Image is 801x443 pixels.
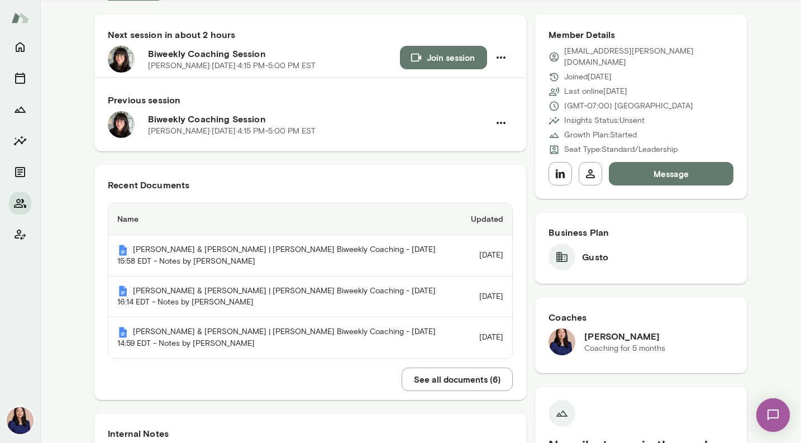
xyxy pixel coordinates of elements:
[584,343,665,354] p: Coaching for 5 months
[9,36,31,58] button: Home
[462,317,512,358] td: [DATE]
[462,235,512,277] td: [DATE]
[9,67,31,89] button: Sessions
[108,427,513,440] h6: Internal Notes
[108,203,462,235] th: Name
[9,192,31,215] button: Members
[117,285,128,297] img: Mento
[564,46,733,68] p: [EMAIL_ADDRESS][PERSON_NAME][DOMAIN_NAME]
[549,328,575,355] img: Leah Kim
[117,245,128,256] img: Mento
[108,178,513,192] h6: Recent Documents
[564,86,627,97] p: Last online [DATE]
[609,162,733,185] button: Message
[108,277,462,318] th: [PERSON_NAME] & [PERSON_NAME] | [PERSON_NAME] Biweekly Coaching - [DATE] 16:14 EDT - Notes by [PE...
[564,101,693,112] p: (GMT-07:00) [GEOGRAPHIC_DATA]
[7,407,34,434] img: Leah Kim
[108,317,462,358] th: [PERSON_NAME] & [PERSON_NAME] | [PERSON_NAME] Biweekly Coaching - [DATE] 14:59 EDT - Notes by [PE...
[108,93,513,107] h6: Previous session
[564,130,637,141] p: Growth Plan: Started
[462,203,512,235] th: Updated
[549,226,733,239] h6: Business Plan
[582,250,608,264] h6: Gusto
[108,235,462,277] th: [PERSON_NAME] & [PERSON_NAME] | [PERSON_NAME] Biweekly Coaching - [DATE] 15:58 EDT - Notes by [PE...
[148,126,316,137] p: [PERSON_NAME] · [DATE] · 4:15 PM-5:00 PM EST
[117,327,128,338] img: Mento
[148,47,400,60] h6: Biweekly Coaching Session
[564,72,612,83] p: Joined [DATE]
[549,311,733,324] h6: Coaches
[11,7,29,28] img: Mento
[148,112,489,126] h6: Biweekly Coaching Session
[9,161,31,183] button: Documents
[462,277,512,318] td: [DATE]
[108,28,513,41] h6: Next session in about 2 hours
[584,330,665,343] h6: [PERSON_NAME]
[402,368,513,391] button: See all documents (6)
[9,223,31,246] button: Client app
[549,28,733,41] h6: Member Details
[9,130,31,152] button: Insights
[400,46,487,69] button: Join session
[148,60,316,72] p: [PERSON_NAME] · [DATE] · 4:15 PM-5:00 PM EST
[564,115,645,126] p: Insights Status: Unsent
[564,144,678,155] p: Seat Type: Standard/Leadership
[9,98,31,121] button: Growth Plan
